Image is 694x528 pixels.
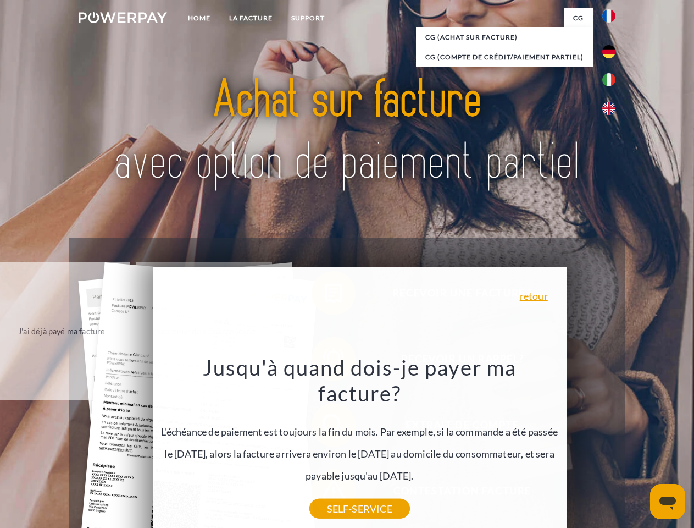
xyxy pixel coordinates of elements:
[416,47,593,67] a: CG (Compte de crédit/paiement partiel)
[282,8,334,28] a: Support
[650,484,685,519] iframe: Bouton de lancement de la fenêtre de messagerie
[602,102,615,115] img: en
[220,8,282,28] a: LA FACTURE
[179,8,220,28] a: Home
[602,9,615,23] img: fr
[79,12,167,23] img: logo-powerpay-white.svg
[105,53,589,211] img: title-powerpay_fr.svg
[520,291,548,301] a: retour
[564,8,593,28] a: CG
[602,45,615,58] img: de
[602,73,615,86] img: it
[159,354,560,407] h3: Jusqu'à quand dois-je payer ma facture?
[159,354,560,509] div: L'échéance de paiement est toujours la fin du mois. Par exemple, si la commande a été passée le [...
[309,499,410,519] a: SELF-SERVICE
[416,28,593,47] a: CG (achat sur facture)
